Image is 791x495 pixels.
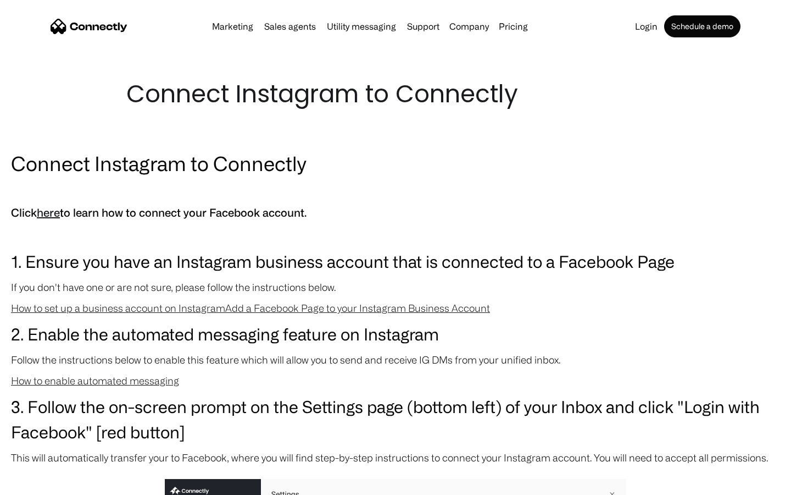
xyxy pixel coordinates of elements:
[494,22,532,31] a: Pricing
[664,15,740,37] a: Schedule a demo
[11,204,780,222] h5: Click to learn how to connect your Facebook account.
[11,228,780,243] p: ‍
[11,302,225,313] a: How to set up a business account on Instagram
[11,394,780,444] h3: 3. Follow the on-screen prompt on the Settings page (bottom left) of your Inbox and click "Login ...
[11,249,780,274] h3: 1. Ensure you have an Instagram business account that is connected to a Facebook Page
[11,321,780,346] h3: 2. Enable the automated messaging feature on Instagram
[11,450,780,465] p: This will automatically transfer your to Facebook, where you will find step-by-step instructions ...
[449,19,489,34] div: Company
[11,150,780,177] h2: Connect Instagram to Connectly
[22,476,66,491] ul: Language list
[11,183,780,198] p: ‍
[225,302,490,313] a: Add a Facebook Page to your Instagram Business Account
[37,206,60,219] a: here
[11,352,780,367] p: Follow the instructions below to enable this feature which will allow you to send and receive IG ...
[631,22,662,31] a: Login
[126,77,665,111] h1: Connect Instagram to Connectly
[403,22,444,31] a: Support
[11,375,179,386] a: How to enable automated messaging
[11,476,66,491] aside: Language selected: English
[260,22,320,31] a: Sales agents
[322,22,400,31] a: Utility messaging
[208,22,258,31] a: Marketing
[11,279,780,295] p: If you don't have one or are not sure, please follow the instructions below.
